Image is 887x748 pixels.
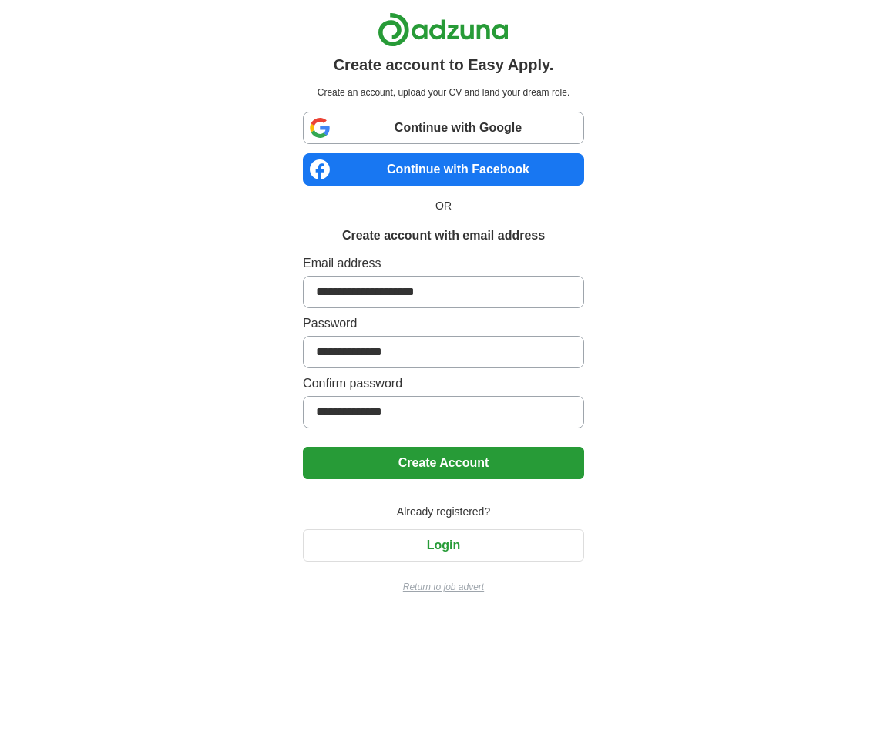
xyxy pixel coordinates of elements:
a: Continue with Facebook [303,153,584,186]
span: OR [426,198,461,214]
span: Already registered? [388,504,499,520]
label: Email address [303,254,584,273]
label: Confirm password [303,374,584,393]
label: Password [303,314,584,333]
button: Create Account [303,447,584,479]
a: Login [303,538,584,552]
h1: Create account to Easy Apply. [334,53,554,76]
a: Return to job advert [303,580,584,594]
button: Login [303,529,584,562]
img: Adzuna logo [378,12,509,47]
h1: Create account with email address [342,226,545,245]
p: Create an account, upload your CV and land your dream role. [306,86,581,99]
a: Continue with Google [303,112,584,144]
